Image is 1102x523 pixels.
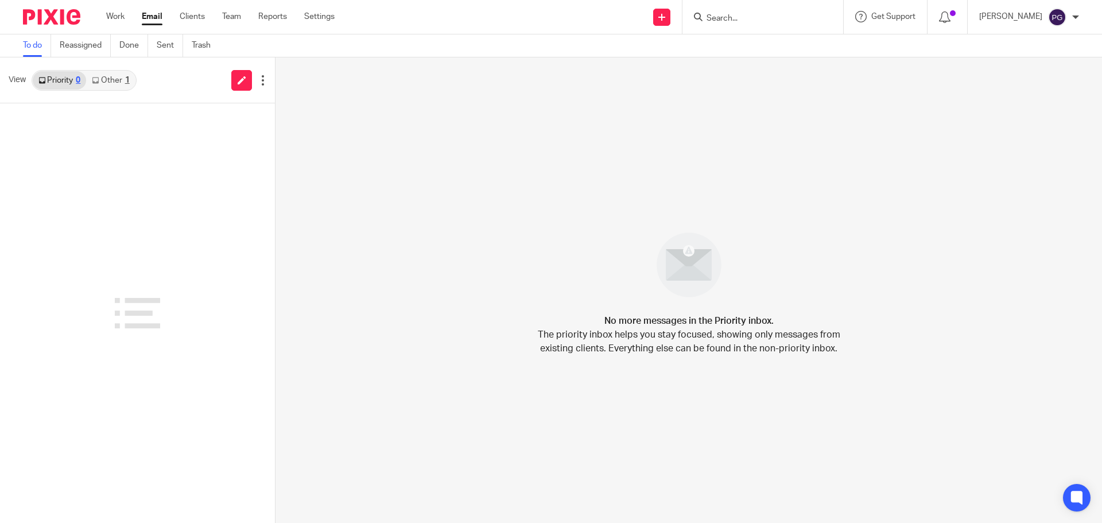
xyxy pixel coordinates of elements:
[23,34,51,57] a: To do
[119,34,148,57] a: Done
[157,34,183,57] a: Sent
[76,76,80,84] div: 0
[304,11,335,22] a: Settings
[979,11,1042,22] p: [PERSON_NAME]
[192,34,219,57] a: Trash
[180,11,205,22] a: Clients
[537,328,841,355] p: The priority inbox helps you stay focused, showing only messages from existing clients. Everythin...
[125,76,130,84] div: 1
[60,34,111,57] a: Reassigned
[23,9,80,25] img: Pixie
[142,11,162,22] a: Email
[86,71,135,90] a: Other1
[106,11,125,22] a: Work
[871,13,915,21] span: Get Support
[258,11,287,22] a: Reports
[1048,8,1066,26] img: svg%3E
[33,71,86,90] a: Priority0
[9,74,26,86] span: View
[604,314,774,328] h4: No more messages in the Priority inbox.
[649,225,729,305] img: image
[222,11,241,22] a: Team
[705,14,809,24] input: Search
